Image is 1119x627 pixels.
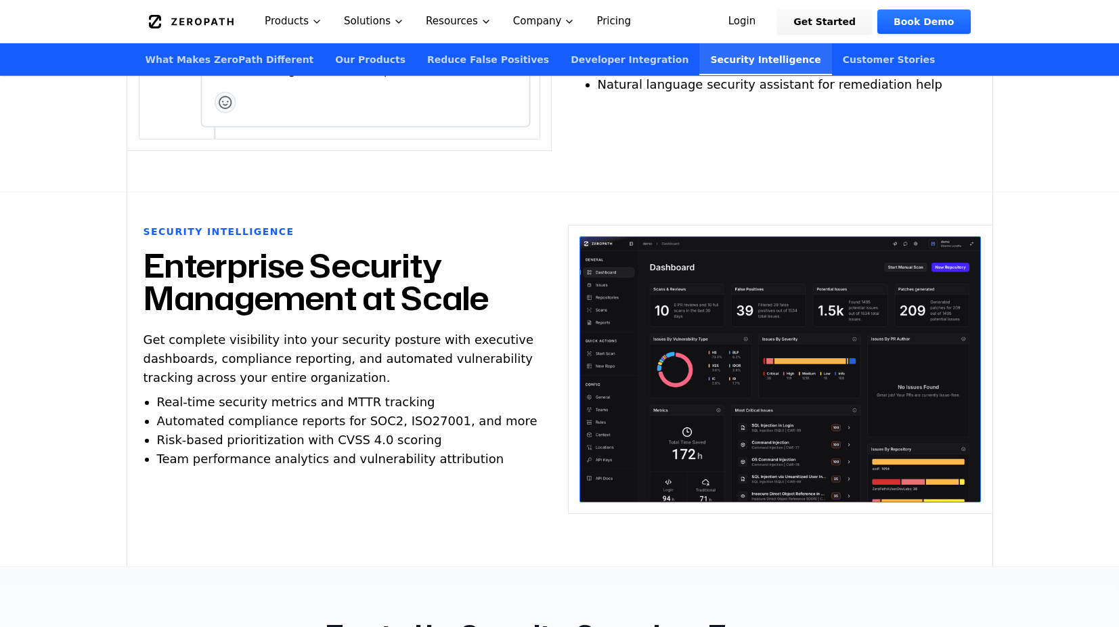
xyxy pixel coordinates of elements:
h6: Security Intelligence [144,225,294,238]
span: Team performance analytics and vulnerability attribution [157,452,504,466]
span: Automated compliance reports for SOC2, ISO27001, and more [157,414,537,428]
a: Book Demo [877,9,970,34]
a: Reduce False Positives [416,43,560,75]
a: Get Started [777,9,872,34]
a: What Makes ZeroPath Different [135,43,325,75]
p: Get complete visibility into your security posture with executive dashboards, compliance reportin... [144,330,535,387]
a: Our Products [324,43,416,75]
span: Real-time security metrics and MTTR tracking [157,395,435,409]
a: Developer Integration [560,43,699,75]
a: Customer Stories [832,43,946,75]
span: Risk-based prioritization with CVSS 4.0 scoring [157,433,442,447]
a: Login [712,9,772,34]
span: Natural language security assistant for remediation help [598,77,942,91]
img: Enterprise Security Management at Scale [579,236,981,502]
h2: Enterprise Security Management at Scale [144,249,535,314]
a: Security Intelligence [699,43,831,75]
